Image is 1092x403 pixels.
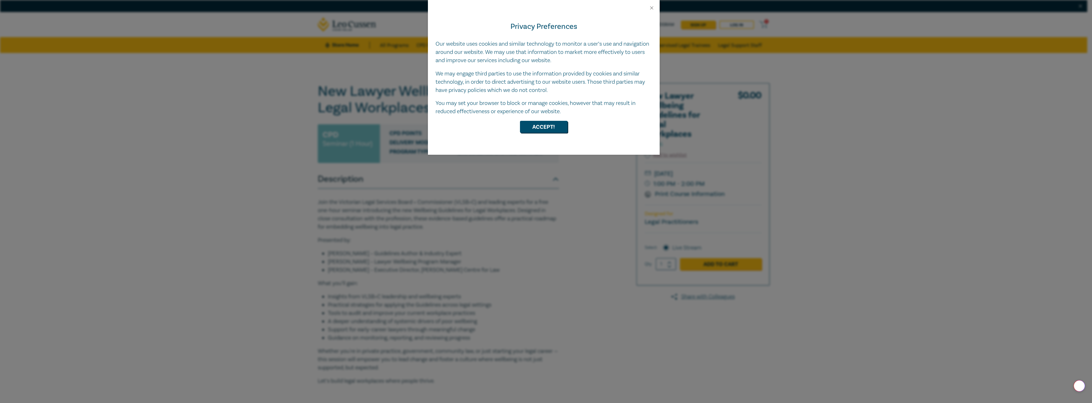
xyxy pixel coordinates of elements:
p: We may engage third parties to use the information provided by cookies and similar technology, in... [436,70,652,94]
p: Our website uses cookies and similar technology to monitor a user’s use and navigation around our... [436,40,652,65]
button: Close [649,5,655,11]
p: You may set your browser to block or manage cookies, however that may result in reduced effective... [436,99,652,116]
button: Accept! [520,121,568,133]
h4: Privacy Preferences [436,21,652,32]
